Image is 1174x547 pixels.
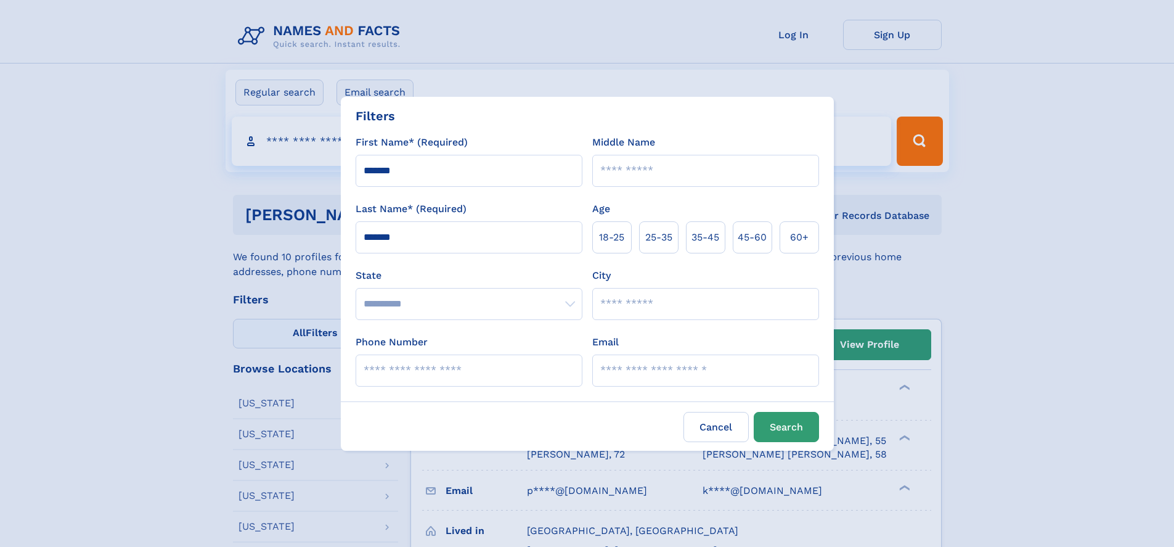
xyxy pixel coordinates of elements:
[683,412,749,442] label: Cancel
[754,412,819,442] button: Search
[356,268,582,283] label: State
[592,135,655,150] label: Middle Name
[738,230,767,245] span: 45‑60
[592,202,610,216] label: Age
[592,268,611,283] label: City
[592,335,619,350] label: Email
[645,230,672,245] span: 25‑35
[790,230,809,245] span: 60+
[356,202,467,216] label: Last Name* (Required)
[691,230,719,245] span: 35‑45
[356,107,395,125] div: Filters
[599,230,624,245] span: 18‑25
[356,135,468,150] label: First Name* (Required)
[356,335,428,350] label: Phone Number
